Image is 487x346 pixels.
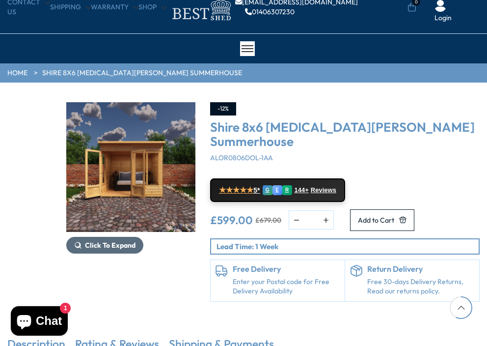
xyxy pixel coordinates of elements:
h6: Return Delivery [367,265,474,274]
a: ★★★★★ 5* G E R 144+ Reviews [210,178,345,202]
span: 144+ [295,186,309,194]
a: Login [434,13,452,23]
span: ★★★★★ [219,185,253,195]
span: Reviews [311,186,336,194]
h3: Shire 8x6 [MEDICAL_DATA][PERSON_NAME] Summerhouse [210,120,480,148]
div: E [272,185,282,195]
ins: £599.00 [210,215,253,226]
p: Lead Time: 1 Week [216,241,479,252]
a: 01406307230 [245,8,295,15]
button: Click To Expand [66,237,143,254]
h6: Free Delivery [233,265,340,274]
button: Add to Cart [350,209,414,231]
span: ALOR0806DOL-1AA [210,153,273,162]
span: Add to Cart [358,217,394,224]
inbox-online-store-chat: Shopify online store chat [8,306,71,338]
div: -12% [210,102,236,115]
img: Shire 8x6 Alora Pent Summerhouse [66,102,195,231]
a: 0 [407,2,416,12]
p: Free 30-days Delivery Returns, Read our returns policy. [367,277,474,296]
div: G [263,185,272,195]
a: Shipping [50,2,91,12]
a: HOME [7,68,27,78]
a: Warranty [91,2,138,12]
del: £679.00 [255,217,281,224]
div: R [282,185,292,195]
span: Click To Expand [85,241,135,250]
a: Shop [138,2,166,12]
a: Shire 8x6 [MEDICAL_DATA][PERSON_NAME] Summerhouse [42,68,242,78]
a: Enter your Postal code for Free Delivery Availability [233,277,340,296]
